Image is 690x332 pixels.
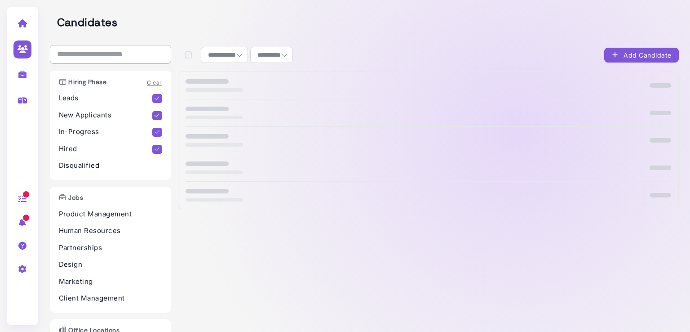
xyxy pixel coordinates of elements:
p: Disqualified [59,161,162,171]
h3: Hiring Phase [54,78,111,86]
div: Add Candidate [611,50,672,60]
p: Partnerships [59,243,162,253]
p: Design [59,260,162,270]
p: Leads [59,93,153,103]
p: Marketing [59,277,162,287]
p: Client Management [59,293,162,304]
p: Product Management [59,209,162,220]
p: New Applicants [59,110,153,121]
p: In-Progress [59,127,153,137]
h2: Candidates [57,16,679,29]
p: Hired [59,144,153,154]
button: Add Candidate [604,48,679,63]
a: Clear [147,79,162,86]
p: Human Resources [59,226,162,236]
h3: Jobs [54,194,88,202]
